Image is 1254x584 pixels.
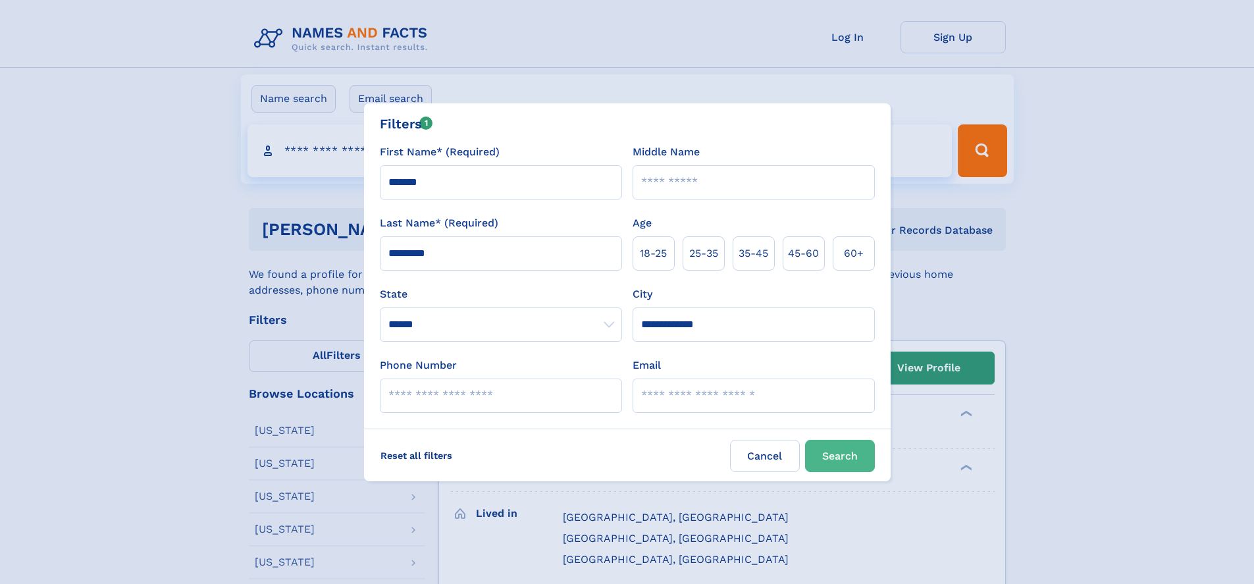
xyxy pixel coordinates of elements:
[805,440,875,472] button: Search
[739,246,768,261] span: 35‑45
[633,286,652,302] label: City
[633,144,700,160] label: Middle Name
[380,144,500,160] label: First Name* (Required)
[380,215,498,231] label: Last Name* (Required)
[380,114,433,134] div: Filters
[380,286,622,302] label: State
[689,246,718,261] span: 25‑35
[380,358,457,373] label: Phone Number
[844,246,864,261] span: 60+
[633,215,652,231] label: Age
[633,358,661,373] label: Email
[730,440,800,472] label: Cancel
[640,246,667,261] span: 18‑25
[372,440,461,471] label: Reset all filters
[788,246,819,261] span: 45‑60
